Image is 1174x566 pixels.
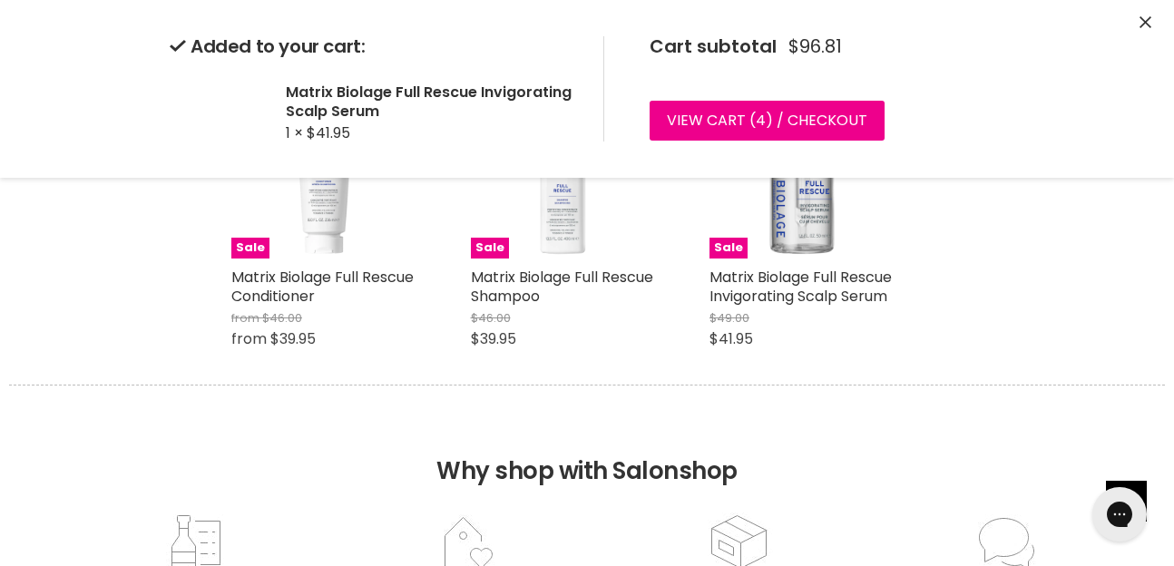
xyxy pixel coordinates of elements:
span: $46.00 [262,309,302,327]
iframe: Gorgias live chat messenger [1083,481,1156,548]
a: Matrix Biolage Full Rescue Invigorating Scalp Serum [709,267,892,307]
span: from [231,328,267,349]
span: $41.95 [307,122,350,143]
span: Cart subtotal [650,34,777,59]
h2: Added to your cart: [170,36,574,57]
span: $46.00 [471,309,511,327]
span: Sale [471,238,509,259]
span: 1 × [286,122,303,143]
a: Matrix Biolage Full Rescue Conditioner [231,267,414,307]
span: $39.95 [270,328,316,349]
a: Matrix Biolage Full Rescue Shampoo [471,267,653,307]
span: Sale [231,238,269,259]
h2: Why shop with Salonshop [9,385,1165,512]
span: $41.95 [709,328,753,349]
span: Sale [709,238,748,259]
span: $39.95 [471,328,516,349]
a: View cart (4) / Checkout [650,101,885,141]
button: Close [1140,14,1151,33]
span: from [231,309,259,327]
h2: Matrix Biolage Full Rescue Invigorating Scalp Serum [286,83,574,121]
span: $96.81 [788,36,842,57]
span: $49.00 [709,309,749,327]
span: 4 [756,110,766,131]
